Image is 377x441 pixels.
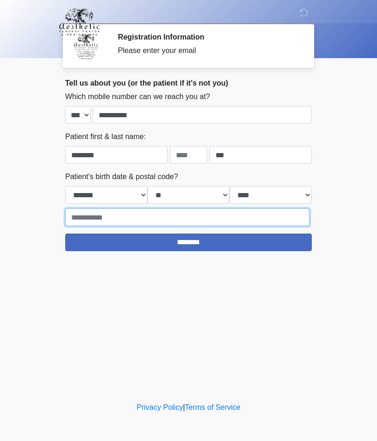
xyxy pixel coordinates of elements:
[56,7,103,37] img: Aesthetic Surgery Centre, PLLC Logo
[137,403,183,411] a: Privacy Policy
[65,171,178,182] label: Patient's birth date & postal code?
[183,403,185,411] a: |
[65,131,146,142] label: Patient first & last name:
[72,33,100,60] img: Agent Avatar
[118,45,298,56] div: Please enter your email
[185,403,240,411] a: Terms of Service
[65,79,312,87] h2: Tell us about you (or the patient if it's not you)
[65,91,210,102] label: Which mobile number can we reach you at?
